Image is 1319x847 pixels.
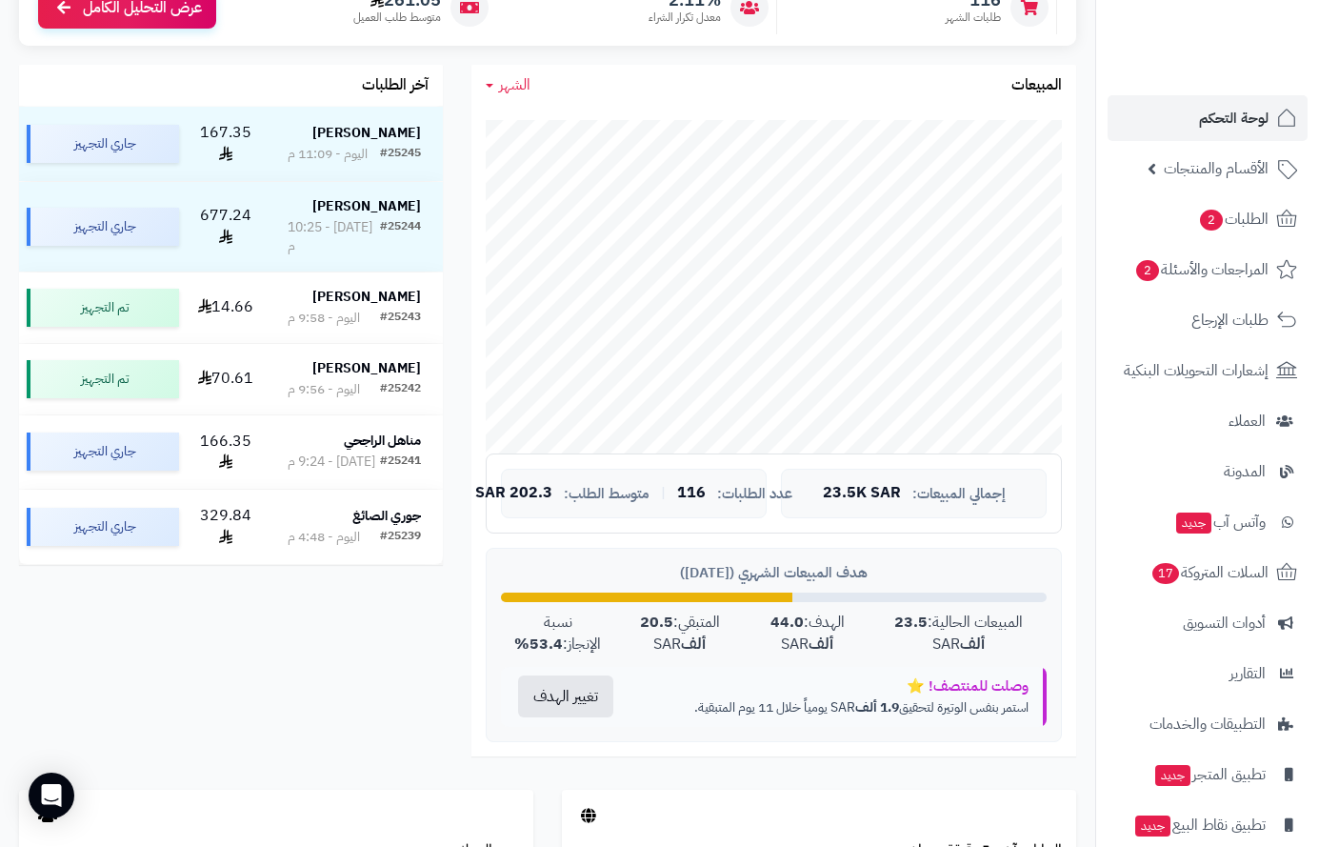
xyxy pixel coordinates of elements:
a: التقارير [1108,651,1308,696]
span: العملاء [1229,408,1266,434]
span: التقارير [1229,660,1266,687]
span: التطبيقات والخدمات [1149,711,1266,737]
td: 166.35 [187,415,266,490]
span: الطلبات [1198,206,1269,232]
span: 116 [677,485,706,502]
div: جاري التجهيز [27,125,179,163]
span: إشعارات التحويلات البنكية [1124,357,1269,384]
a: التطبيقات والخدمات [1108,701,1308,747]
a: السلات المتروكة17 [1108,550,1308,595]
strong: 44.0 ألف [770,611,834,655]
div: اليوم - 9:56 م [288,380,360,399]
span: 2 [1200,210,1223,231]
div: #25242 [380,380,421,399]
span: معدل تكرار الشراء [649,10,721,26]
div: [DATE] - 10:25 م [288,218,380,256]
strong: 23.5 ألف [894,611,985,655]
div: جاري التجهيز [27,208,179,246]
strong: 53.4% [514,633,563,655]
div: نسبة الإنجاز: [501,612,615,655]
div: #25241 [380,453,421,472]
div: #25245 [380,145,421,164]
span: 202.3 SAR [475,485,552,502]
span: السلات المتروكة [1150,559,1269,586]
div: تم التجهيز [27,289,179,327]
span: 17 [1152,563,1179,584]
p: استمر بنفس الوتيرة لتحقيق SAR يومياً خلال 11 يوم المتبقية. [645,698,1029,717]
div: Open Intercom Messenger [29,773,74,818]
strong: [PERSON_NAME] [312,287,421,307]
span: المراجعات والأسئلة [1134,256,1269,283]
a: لوحة التحكم [1108,95,1308,141]
div: المبيعات الحالية: SAR [869,612,1047,655]
span: | [661,486,666,500]
button: تغيير الهدف [518,676,613,717]
div: جاري التجهيز [27,508,179,546]
strong: [PERSON_NAME] [312,358,421,378]
span: طلبات الإرجاع [1191,307,1269,333]
div: هدف المبيعات الشهري ([DATE]) [501,563,1047,583]
strong: 1.9 ألف [855,697,899,717]
a: العملاء [1108,398,1308,444]
h3: آخر الطلبات [362,77,429,94]
span: الأقسام والمنتجات [1164,155,1269,182]
strong: [PERSON_NAME] [312,196,421,216]
strong: 20.5 ألف [640,611,707,655]
strong: [PERSON_NAME] [312,123,421,143]
td: 329.84 [187,490,266,564]
div: [DATE] - 9:24 م [288,453,375,472]
a: وآتس آبجديد [1108,499,1308,545]
a: تطبيق المتجرجديد [1108,752,1308,797]
a: أدوات التسويق [1108,600,1308,646]
span: لوحة التحكم [1199,105,1269,131]
span: عدد الطلبات: [717,486,792,502]
div: #25243 [380,309,421,328]
img: logo-2.png [1189,49,1301,89]
div: #25244 [380,218,421,256]
a: المدونة [1108,449,1308,494]
a: إشعارات التحويلات البنكية [1108,348,1308,393]
a: الطلبات2 [1108,196,1308,242]
span: 2 [1136,260,1159,281]
div: تم التجهيز [27,360,179,398]
h3: المبيعات [1011,77,1062,94]
div: اليوم - 11:09 م [288,145,368,164]
td: 167.35 [187,107,266,181]
a: طلبات الإرجاع [1108,297,1308,343]
span: المدونة [1224,458,1266,485]
span: متوسط طلب العميل [353,10,441,26]
span: الشهر [499,73,530,96]
span: طلبات الشهر [946,10,1001,26]
strong: جوري الصائغ [352,506,421,526]
div: اليوم - 4:48 م [288,528,360,547]
span: إجمالي المبيعات: [912,486,1006,502]
span: جديد [1176,513,1211,534]
div: جاري التجهيز [27,433,179,471]
a: المراجعات والأسئلة2 [1108,247,1308,292]
td: 677.24 [187,182,266,272]
span: متوسط الطلب: [564,486,650,502]
div: #25239 [380,528,421,547]
div: المتبقي: SAR [615,612,746,655]
td: 14.66 [187,272,266,343]
div: الهدف: SAR [745,612,869,655]
strong: مناهل الراجحي [344,431,421,451]
div: اليوم - 9:58 م [288,309,360,328]
a: الشهر [486,74,530,96]
span: جديد [1135,816,1170,837]
div: وصلت للمنتصف! ⭐ [645,676,1029,696]
span: 23.5K SAR [823,485,901,502]
span: تطبيق نقاط البيع [1133,812,1266,838]
td: 70.61 [187,344,266,414]
span: وآتس آب [1174,509,1266,535]
span: جديد [1155,765,1190,786]
span: أدوات التسويق [1183,610,1266,636]
span: تطبيق المتجر [1153,761,1266,788]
